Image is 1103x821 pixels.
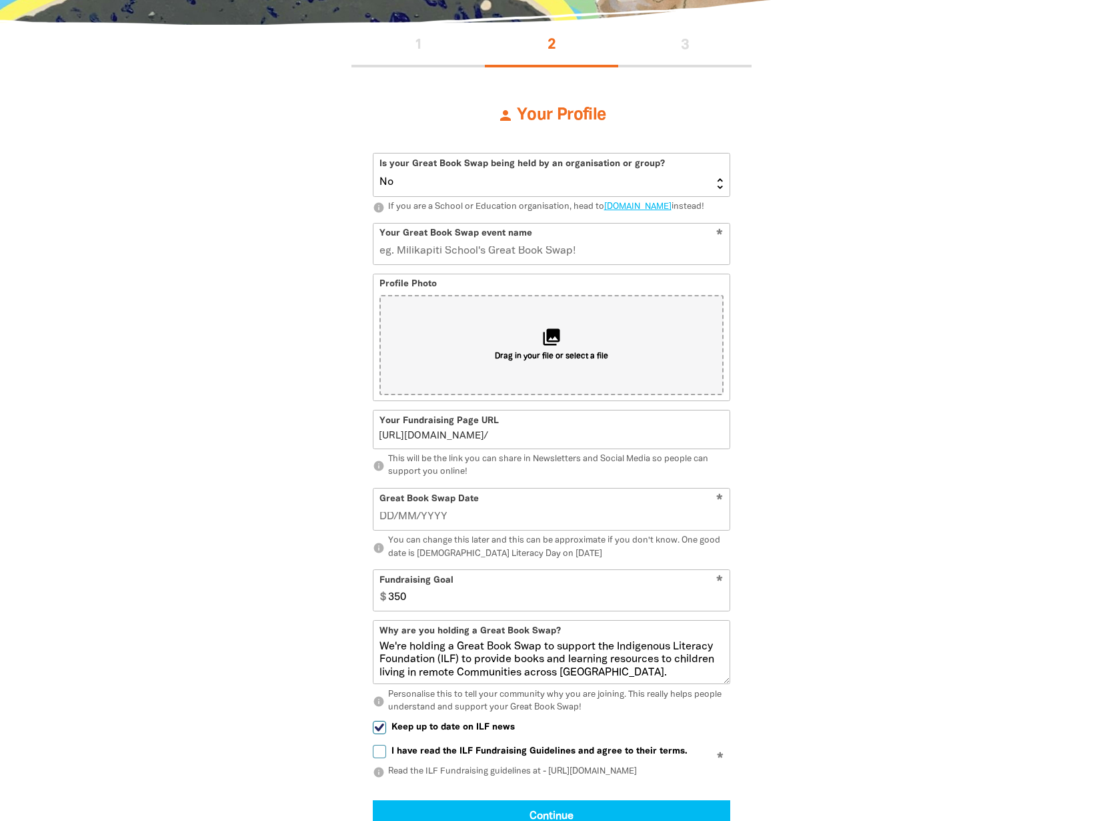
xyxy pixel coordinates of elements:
i: Required [716,494,723,507]
span: I have read the ILF Fundraising Guidelines and agree to their terms. [391,745,688,758]
p: Read the ILF Fundraising guidelines at - [URL][DOMAIN_NAME] [373,766,730,779]
p: You can change this later and this can be approximate if you don't know. One good date is [DEMOGR... [373,535,730,561]
span: [DOMAIN_NAME][URL] [379,429,484,443]
i: info [373,460,385,472]
p: This will be the link you can share in Newsletters and Social Media so people can support you onl... [373,453,730,479]
input: Keep up to date on ILF news [373,721,386,734]
input: eg. Milikapiti School's Great Book Swap! [373,224,730,264]
button: Stage 2 [485,25,618,67]
i: info [373,542,385,554]
i: info [373,202,385,214]
span: $ [373,570,386,611]
div: If you are a School or Education organisation, head to instead! [388,201,704,214]
span: / [373,410,487,449]
p: Personalise this to tell your community why you are joining. This really helps people understand ... [373,689,730,715]
i: person [497,107,513,123]
i: collections [541,327,562,347]
h3: Your Profile [373,89,730,142]
input: Great Book Swap Date DD/MM/YYYY [379,509,724,524]
button: Stage 1 [351,25,485,67]
i: Required [717,752,724,765]
a: [DOMAIN_NAME] [604,203,672,211]
div: go.greatbookswap.org.au/ [373,410,730,449]
span: Drag in your file or select a file [495,351,608,362]
input: I have read the ILF Fundraising Guidelines and agree to their terms. [373,745,386,758]
span: Keep up to date on ILF news [391,721,515,734]
i: info [373,766,385,778]
textarea: We're holding a Great Book Swap to support the Indigenous Literacy Foundation (ILF) to provide bo... [373,641,730,683]
input: eg. 350 [383,570,730,611]
i: info [373,696,385,708]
